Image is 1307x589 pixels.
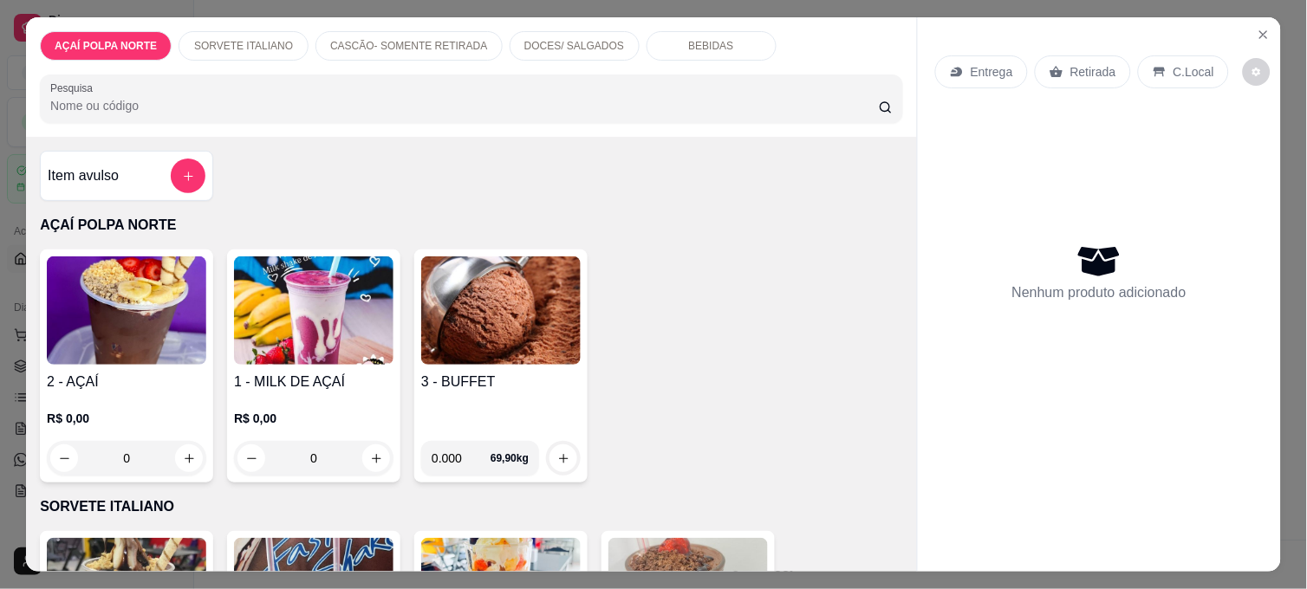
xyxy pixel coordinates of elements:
[330,39,487,53] p: CASCÃO- SOMENTE RETIRADA
[971,63,1013,81] p: Entrega
[421,256,581,365] img: product-image
[689,39,734,53] p: BEBIDAS
[40,215,903,236] p: AÇAÍ POLPA NORTE
[171,159,205,193] button: add-separate-item
[40,496,903,517] p: SORVETE ITALIANO
[55,39,157,53] p: AÇAÍ POLPA NORTE
[1012,282,1187,303] p: Nenhum produto adicionado
[234,410,393,427] p: R$ 0,00
[1250,21,1278,49] button: Close
[234,372,393,392] h4: 1 - MILK DE AÇAÍ
[48,165,119,186] h4: Item avulso
[234,256,393,365] img: product-image
[1174,63,1214,81] p: C.Local
[47,256,206,365] img: product-image
[47,410,206,427] p: R$ 0,00
[50,81,99,95] label: Pesquisa
[1243,58,1271,86] button: decrease-product-quantity
[421,372,581,392] h4: 3 - BUFFET
[47,372,206,392] h4: 2 - AÇAÍ
[549,444,577,472] button: increase-product-quantity
[50,97,879,114] input: Pesquisa
[194,39,293,53] p: SORVETE ITALIANO
[524,39,624,53] p: DOCES/ SALGADOS
[1070,63,1116,81] p: Retirada
[432,441,491,476] input: 0.00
